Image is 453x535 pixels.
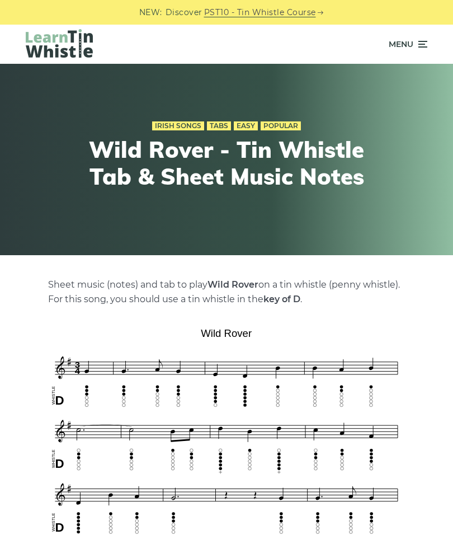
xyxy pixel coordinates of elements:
a: Irish Songs [152,121,204,130]
a: Tabs [207,121,231,130]
strong: Wild Rover [207,279,258,290]
p: Sheet music (notes) and tab to play on a tin whistle (penny whistle). For this song, you should u... [48,278,405,307]
img: LearnTinWhistle.com [26,29,93,58]
span: Menu [389,30,413,58]
h1: Wild Rover - Tin Whistle Tab & Sheet Music Notes [75,136,377,190]
a: Easy [234,121,258,130]
strong: key of D [263,294,300,304]
a: Popular [261,121,301,130]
